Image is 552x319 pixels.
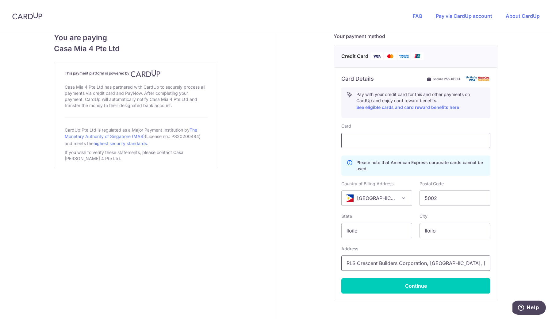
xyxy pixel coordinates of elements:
[347,137,485,144] iframe: Secure card payment input frame
[12,12,42,20] img: CardUp
[65,148,208,163] div: If you wish to verify these statements, please contact Casa [PERSON_NAME] 4 Pte Ltd.
[371,52,383,60] img: Visa
[398,52,410,60] img: American Express
[356,91,485,111] p: Pay with your credit card for this and other payments on CardUp and enjoy card reward benefits.
[341,190,412,206] span: Philippines
[341,278,490,294] button: Continue
[436,13,492,19] a: Pay via CardUp account
[420,190,490,206] input: Example 123456
[342,191,412,206] span: Philippines
[65,125,208,148] div: CardUp Pte Ltd is regulated as a Major Payment Institution by (License no.: PS20200484) and meets...
[334,33,498,40] h5: Your payment method
[433,76,461,81] span: Secure 256-bit SSL
[356,159,485,172] p: Please note that American Express corporate cards cannot be used.
[506,13,540,19] a: About CardUp
[356,105,459,110] a: See eligible cards and card reward benefits here
[413,13,422,19] a: FAQ
[65,70,208,77] h4: This payment platform is powered by
[341,246,358,252] label: Address
[94,141,147,146] a: highest security standards
[131,70,161,77] img: CardUp
[341,52,368,60] span: Credit Card
[512,301,546,316] iframe: Opens a widget where you can find more information
[341,123,351,129] label: Card
[341,75,374,83] h6: Card Details
[466,76,490,81] img: card secure
[411,52,424,60] img: Union Pay
[384,52,397,60] img: Mastercard
[420,181,444,187] label: Postal Code
[420,213,427,219] label: City
[65,83,208,110] div: Casa Mia 4 Pte Ltd has partnered with CardUp to securely process all payments via credit card and...
[341,213,352,219] label: State
[54,43,218,54] span: Casa Mia 4 Pte Ltd
[54,32,218,43] span: You are paying
[341,181,393,187] label: Country of Billing Address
